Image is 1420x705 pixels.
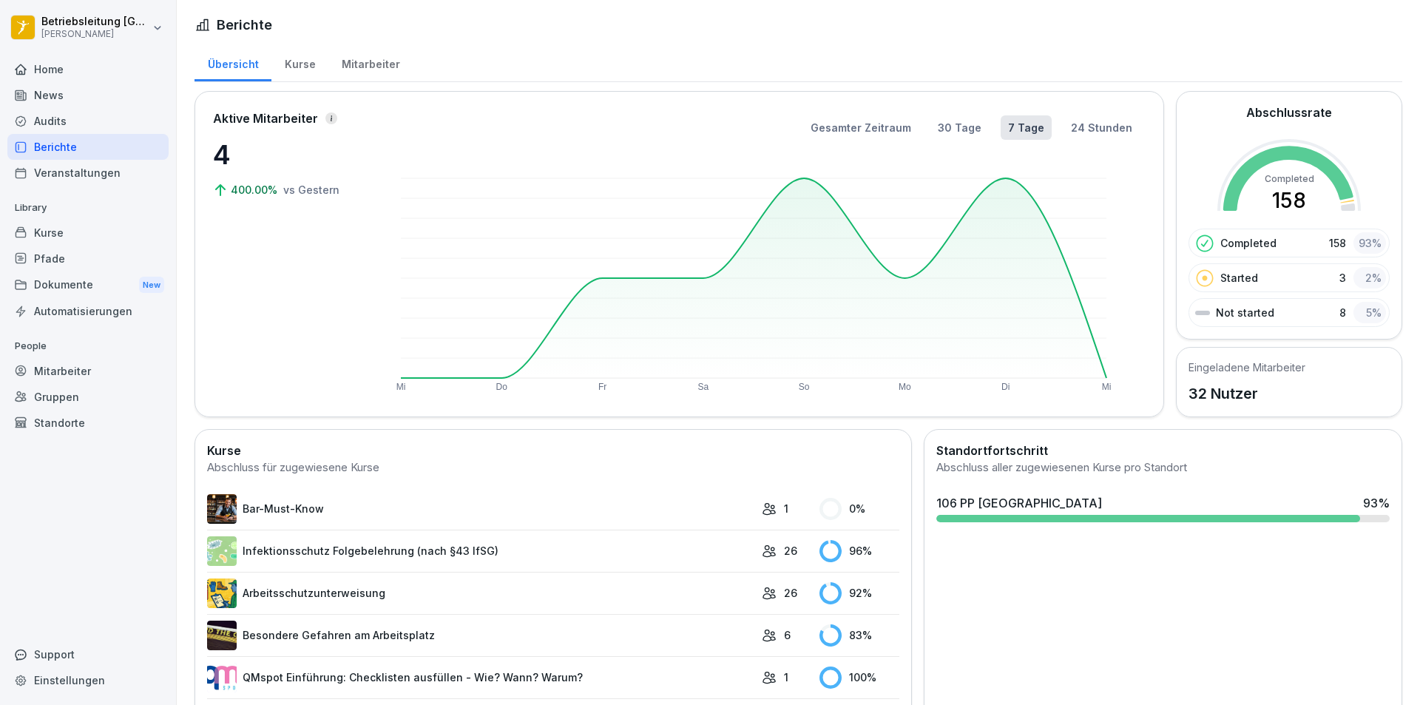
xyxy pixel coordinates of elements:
a: Automatisierungen [7,298,169,324]
a: Audits [7,108,169,134]
p: 1 [784,501,788,516]
a: Mitarbeiter [7,358,169,384]
p: 1 [784,669,788,685]
a: Infektionsschutz Folgebelehrung (nach §43 IfSG) [207,536,754,566]
div: New [139,277,164,294]
a: QMspot Einführung: Checklisten ausfüllen - Wie? Wann? Warum? [207,663,754,692]
h5: Eingeladene Mitarbeiter [1189,360,1305,375]
text: Fr [598,382,606,392]
div: Support [7,641,169,667]
text: Sa [698,382,709,392]
p: [PERSON_NAME] [41,29,149,39]
p: 8 [1339,305,1346,320]
text: Di [1001,382,1010,392]
button: Gesamter Zeitraum [803,115,919,140]
div: 5 % [1353,302,1386,323]
div: 100 % [819,667,899,689]
div: Dokumente [7,271,169,299]
a: Pfade [7,246,169,271]
a: Veranstaltungen [7,160,169,186]
img: zq4t51x0wy87l3xh8s87q7rq.png [207,621,237,650]
p: 26 [784,543,797,559]
text: So [799,382,810,392]
button: 7 Tage [1001,115,1052,140]
button: 30 Tage [930,115,989,140]
p: 32 Nutzer [1189,382,1305,405]
div: 106 PP [GEOGRAPHIC_DATA] [936,494,1102,512]
p: People [7,334,169,358]
p: Completed [1220,235,1277,251]
a: Kurse [7,220,169,246]
a: Standorte [7,410,169,436]
p: 4 [213,135,361,175]
text: Mo [899,382,911,392]
a: 106 PP [GEOGRAPHIC_DATA]93% [930,488,1396,528]
div: Abschluss für zugewiesene Kurse [207,459,899,476]
div: 93 % [1353,232,1386,254]
h2: Kurse [207,442,899,459]
p: 400.00% [231,182,280,198]
p: Aktive Mitarbeiter [213,109,318,127]
p: Betriebsleitung [GEOGRAPHIC_DATA] [41,16,149,28]
div: 0 % [819,498,899,520]
div: 83 % [819,624,899,647]
div: 96 % [819,540,899,562]
div: 92 % [819,582,899,604]
p: Not started [1216,305,1274,320]
div: 93 % [1363,494,1390,512]
img: bgsrfyvhdm6180ponve2jajk.png [207,578,237,608]
p: 158 [1329,235,1346,251]
p: Started [1220,270,1258,286]
a: News [7,82,169,108]
p: Library [7,196,169,220]
a: Mitarbeiter [328,44,413,81]
div: 2 % [1353,267,1386,289]
button: 24 Stunden [1064,115,1140,140]
p: 26 [784,585,797,601]
a: Bar-Must-Know [207,494,754,524]
a: Home [7,56,169,82]
p: 6 [784,627,791,643]
img: avw4yih0pjczq94wjribdn74.png [207,494,237,524]
text: Do [496,382,508,392]
a: Übersicht [195,44,271,81]
img: tgff07aey9ahi6f4hltuk21p.png [207,536,237,566]
h1: Berichte [217,15,272,35]
a: Gruppen [7,384,169,410]
h2: Standortfortschritt [936,442,1390,459]
a: Arbeitsschutzunterweisung [207,578,754,608]
a: Einstellungen [7,667,169,693]
a: DokumenteNew [7,271,169,299]
div: Abschluss aller zugewiesenen Kurse pro Standort [936,459,1390,476]
text: Mi [1102,382,1112,392]
p: 3 [1339,270,1346,286]
text: Mi [396,382,406,392]
h2: Abschlussrate [1246,104,1332,121]
p: vs Gestern [283,182,339,198]
img: rsy9vu330m0sw5op77geq2rv.png [207,663,237,692]
a: Kurse [271,44,328,81]
a: Berichte [7,134,169,160]
a: Besondere Gefahren am Arbeitsplatz [207,621,754,650]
